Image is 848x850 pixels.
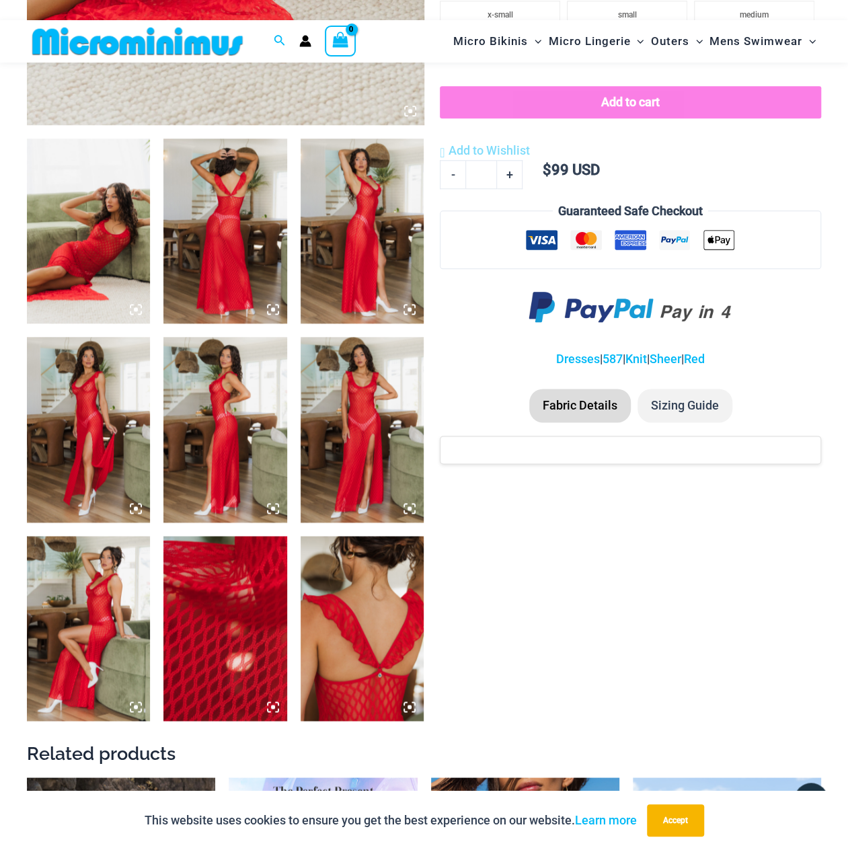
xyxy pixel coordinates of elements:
button: Accept [647,804,704,837]
a: Micro BikinisMenu ToggleMenu Toggle [450,24,545,59]
img: Sometimes Red 587 Dress [163,139,286,323]
img: Sometimes Red 587 Dress [27,139,150,323]
li: Sizing Guide [638,389,732,422]
bdi: 99 USD [542,161,599,178]
li: medium [694,1,814,28]
span: Menu Toggle [802,24,816,59]
span: medium [740,10,769,20]
img: Sometimes Red 587 Dress [301,139,424,323]
a: Knit [625,352,647,366]
span: Menu Toggle [528,24,541,59]
span: Menu Toggle [689,24,703,59]
legend: Guaranteed Safe Checkout [553,201,708,221]
a: Search icon link [274,33,286,50]
a: Red [684,352,705,366]
a: Account icon link [299,35,311,47]
img: Sometimes Red 587 Dress [301,536,424,721]
a: 587 [603,352,623,366]
a: + [497,160,523,188]
a: Sheer [650,352,681,366]
li: small [567,1,687,28]
img: Sometimes Red 587 Dress [27,536,150,721]
a: Learn more [575,813,637,827]
img: Sometimes Red 587 Dress [301,337,424,522]
li: x-small [440,1,560,28]
a: View Shopping Cart, empty [325,26,356,56]
li: Fabric Details [529,389,631,422]
span: Micro Lingerie [548,24,630,59]
img: Sometimes Red 587 Dress [163,536,286,721]
span: $ [542,161,551,178]
nav: Site Navigation [448,22,821,61]
h2: Related products [27,741,821,765]
img: MM SHOP LOGO FLAT [27,26,248,56]
a: - [440,160,465,188]
img: Sometimes Red 587 Dress [163,337,286,522]
img: Sometimes Red 587 Dress [27,337,150,522]
a: Add to Wishlist [440,141,529,161]
a: Mens SwimwearMenu ToggleMenu Toggle [706,24,819,59]
span: Add to Wishlist [448,143,529,157]
span: x-small [488,10,513,20]
span: Menu Toggle [630,24,644,59]
button: Add to cart [440,86,821,118]
a: Micro LingerieMenu ToggleMenu Toggle [545,24,647,59]
a: Dresses [556,352,600,366]
a: OutersMenu ToggleMenu Toggle [648,24,706,59]
span: Outers [651,24,689,59]
p: | | | | [440,349,821,369]
span: Micro Bikinis [453,24,528,59]
p: This website uses cookies to ensure you get the best experience on our website. [145,810,637,830]
span: Mens Swimwear [709,24,802,59]
input: Product quantity [465,160,497,188]
span: small [618,10,637,20]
